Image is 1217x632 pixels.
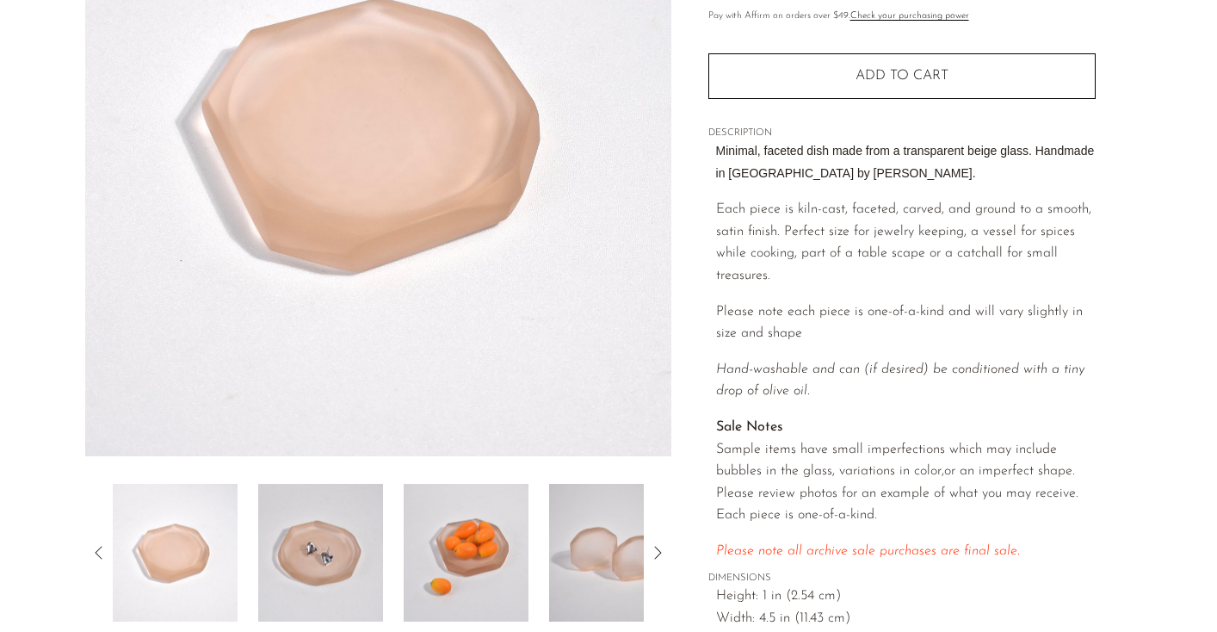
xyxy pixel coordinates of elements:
[716,362,1084,399] em: Hand-washable and can (if desired) be conditioned with a tiny drop of olive oil.
[716,420,783,434] strong: Sale Notes
[549,484,674,622] img: Faceted Glass Dish in Almond
[404,484,528,622] img: Faceted Glass Dish in Almond
[258,484,383,622] img: Faceted Glass Dish in Almond
[716,608,1096,630] span: Width: 4.5 in (11.43 cm)
[716,144,1095,180] span: from a transparent beige glass. Handmade in [GEOGRAPHIC_DATA] by [PERSON_NAME].
[113,484,238,622] img: Faceted Glass Dish in Almond
[716,199,1096,287] p: Each piece is kiln-cast, faceted, carved, and ground to a smooth, satin finish. Perfect size for ...
[832,144,862,158] span: made
[850,11,969,21] a: Check your purchasing power - Learn more about Affirm Financing (opens in modal)
[716,301,1096,345] p: Please note each piece is one-of-a-kind and will vary slightly in size and shape
[708,9,1096,24] p: Pay with Affirm on orders over $49.
[716,544,1020,558] span: Please note all archive sale purchases are final sale.
[716,443,1057,479] span: Sample items have small imperfections which may include bubbles in the glass,
[716,464,1078,522] span: . Please review photos for an example of what you may receive. Each piece is one-of-a-kind.
[708,53,1096,98] button: Add to cart
[856,69,948,83] span: Add to cart
[944,464,1072,478] span: or an imperfect shape
[716,144,830,158] span: Minimal, faceted dish
[839,464,944,478] span: variations in color,
[716,586,1096,608] span: Height: 1 in (2.54 cm)
[708,571,1096,586] span: DIMENSIONS
[708,126,1096,141] span: DESCRIPTION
